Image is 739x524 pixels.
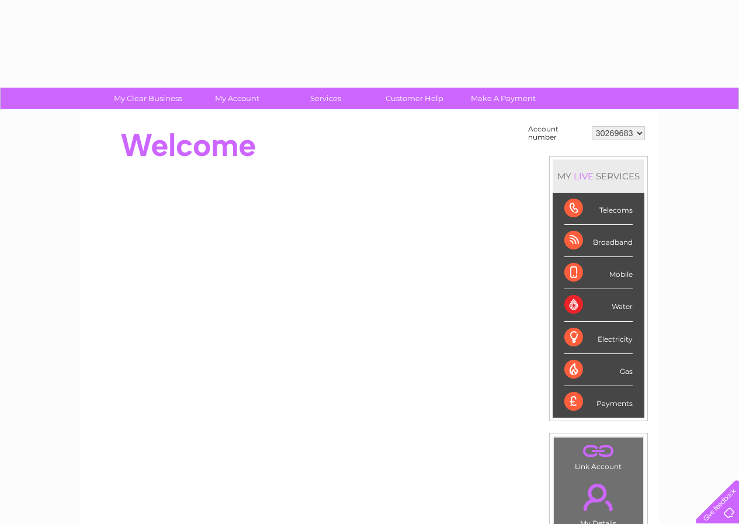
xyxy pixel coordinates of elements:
div: Electricity [564,322,633,354]
td: Link Account [553,437,644,474]
td: Account number [525,122,589,144]
a: Make A Payment [455,88,551,109]
a: . [557,477,640,518]
div: Mobile [564,257,633,289]
a: Customer Help [366,88,463,109]
div: Water [564,289,633,321]
a: Services [277,88,374,109]
div: MY SERVICES [553,159,644,193]
div: Payments [564,386,633,418]
div: Gas [564,354,633,386]
div: Telecoms [564,193,633,225]
div: Broadband [564,225,633,257]
a: . [557,440,640,461]
a: My Account [189,88,285,109]
div: LIVE [571,171,596,182]
a: My Clear Business [100,88,196,109]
